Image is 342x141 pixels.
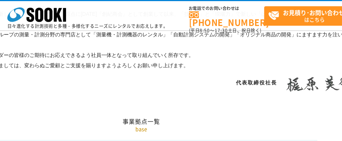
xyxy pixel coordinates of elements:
span: 17:30 [215,27,228,34]
span: お電話でのお問い合わせは [189,6,264,11]
span: 代表取締役社長 [236,80,277,86]
span: 8:50 [200,27,210,34]
a: [PHONE_NUMBER] [189,11,264,26]
span: (平日 ～ 土日、祝日除く) [189,27,262,34]
p: 日々進化する計測技術と多種・多様化するニーズにレンタルでお応えします。 [7,24,168,28]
